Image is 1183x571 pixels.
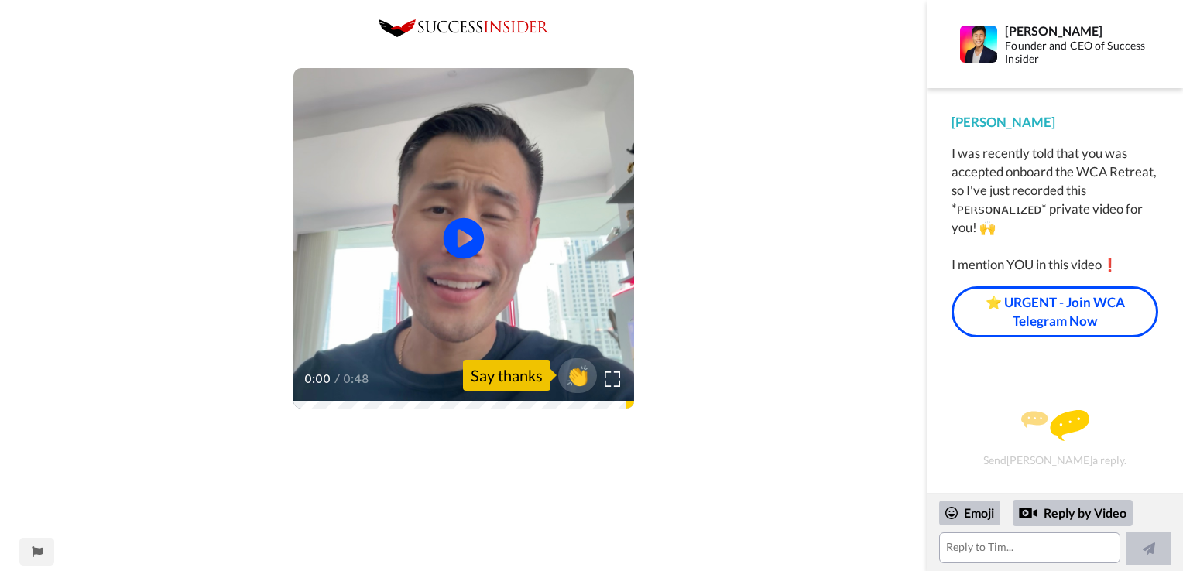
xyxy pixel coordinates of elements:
[1021,410,1089,441] img: message.svg
[558,358,597,393] button: 👏
[304,370,331,388] span: 0:00
[948,391,1162,485] div: Send [PERSON_NAME] a reply.
[343,370,370,388] span: 0:48
[952,113,1158,132] div: [PERSON_NAME]
[1019,504,1037,522] div: Reply by Video
[334,370,340,388] span: /
[960,26,997,63] img: Profile Image
[1013,500,1133,526] div: Reply by Video
[1005,23,1157,38] div: [PERSON_NAME]
[952,144,1158,274] div: I was recently told that you was accepted onboard the WCA Retreat, so I've just recorded this *ᴘᴇ...
[1005,39,1157,66] div: Founder and CEO of Success Insider
[605,371,620,387] img: Full screen
[558,363,597,388] span: 👏
[379,19,549,37] img: 0c8b3de2-5a68-4eb7-92e8-72f868773395
[463,360,550,391] div: Say thanks
[952,286,1158,338] a: ⭐ URGENT - Join WCA Telegram Now
[939,501,1000,525] div: Emoji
